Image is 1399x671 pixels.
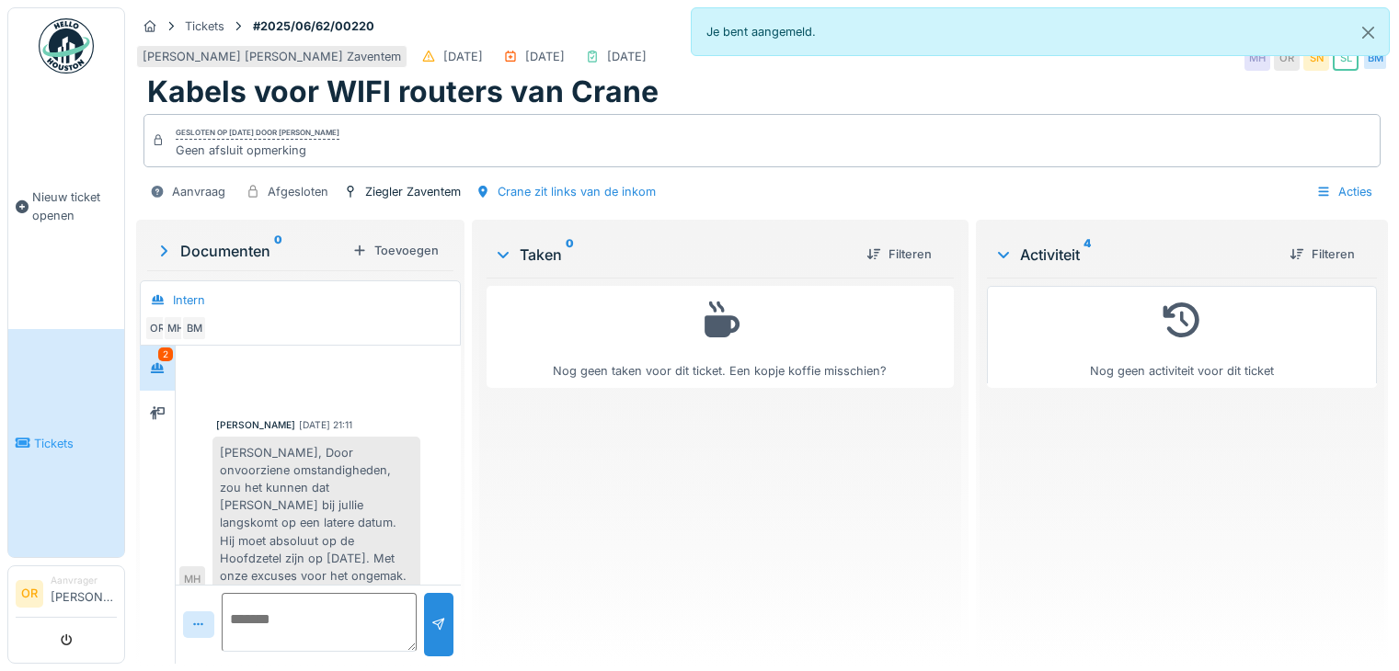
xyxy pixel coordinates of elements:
[181,315,207,341] div: BM
[1347,8,1389,57] button: Close
[144,315,170,341] div: OR
[51,574,117,587] div: Aanvrager
[1303,45,1329,71] div: SN
[1274,45,1300,71] div: OR
[185,17,224,35] div: Tickets
[1084,244,1091,266] sup: 4
[147,74,659,109] h1: Kabels voor WIFI routers van Crane
[268,183,328,200] div: Afgesloten
[216,418,295,432] div: [PERSON_NAME]
[525,48,565,65] div: [DATE]
[179,566,205,592] div: MH
[274,240,282,262] sup: 0
[999,294,1365,380] div: Nog geen activiteit voor dit ticket
[498,183,656,200] div: Crane zit links van de inkom
[607,48,647,65] div: [DATE]
[299,418,352,432] div: [DATE] 21:11
[16,574,117,618] a: OR Aanvrager[PERSON_NAME]
[1244,45,1270,71] div: MH
[1282,242,1362,267] div: Filteren
[176,142,339,159] div: Geen afsluit opmerking
[566,244,574,266] sup: 0
[499,294,942,380] div: Nog geen taken voor dit ticket. Een kopje koffie misschien?
[1333,45,1359,71] div: SL
[8,84,124,329] a: Nieuw ticket openen
[16,580,43,608] li: OR
[155,240,345,262] div: Documenten
[246,17,382,35] strong: #2025/06/62/00220
[1362,45,1388,71] div: BM
[365,183,461,200] div: Ziegler Zaventem
[859,242,939,267] div: Filteren
[158,347,173,361] div: 2
[172,183,225,200] div: Aanvraag
[494,244,852,266] div: Taken
[173,291,205,309] div: Intern
[994,244,1275,266] div: Activiteit
[345,238,446,263] div: Toevoegen
[176,127,339,140] div: Gesloten op [DATE] door [PERSON_NAME]
[8,329,124,557] a: Tickets
[1308,178,1381,205] div: Acties
[51,574,117,613] li: [PERSON_NAME]
[163,315,189,341] div: MH
[143,48,401,65] div: [PERSON_NAME] [PERSON_NAME] Zaventem
[212,437,420,593] div: [PERSON_NAME], Door onvoorziene omstandigheden, zou het kunnen dat [PERSON_NAME] bij jullie langs...
[39,18,94,74] img: Badge_color-CXgf-gQk.svg
[32,188,117,223] span: Nieuw ticket openen
[691,7,1391,56] div: Je bent aangemeld.
[34,435,117,452] span: Tickets
[443,48,483,65] div: [DATE]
